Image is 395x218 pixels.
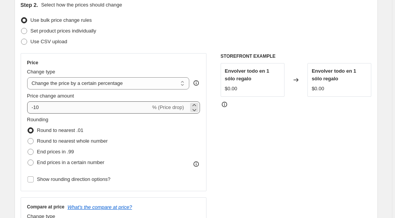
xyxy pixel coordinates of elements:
[41,1,122,9] p: Select how the prices should change
[27,204,65,210] h3: Compare at price
[27,60,38,66] h3: Price
[68,204,132,210] button: What's the compare at price?
[31,39,67,44] span: Use CSV upload
[225,85,237,93] div: $0.00
[312,85,324,93] div: $0.00
[152,104,184,110] span: % (Price drop)
[225,68,269,81] span: Envolver todo en 1 sólo regalo
[37,127,83,133] span: Round to nearest .01
[37,138,108,144] span: Round to nearest whole number
[31,17,92,23] span: Use bulk price change rules
[37,176,111,182] span: Show rounding direction options?
[192,79,200,87] div: help
[37,149,74,155] span: End prices in .99
[27,93,74,99] span: Price change amount
[312,68,356,81] span: Envolver todo en 1 sólo regalo
[27,101,151,114] input: -15
[27,69,55,75] span: Change type
[31,28,96,34] span: Set product prices individually
[27,117,49,122] span: Rounding
[21,1,38,9] h2: Step 2.
[37,159,104,165] span: End prices in a certain number
[221,53,372,59] h6: STOREFRONT EXAMPLE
